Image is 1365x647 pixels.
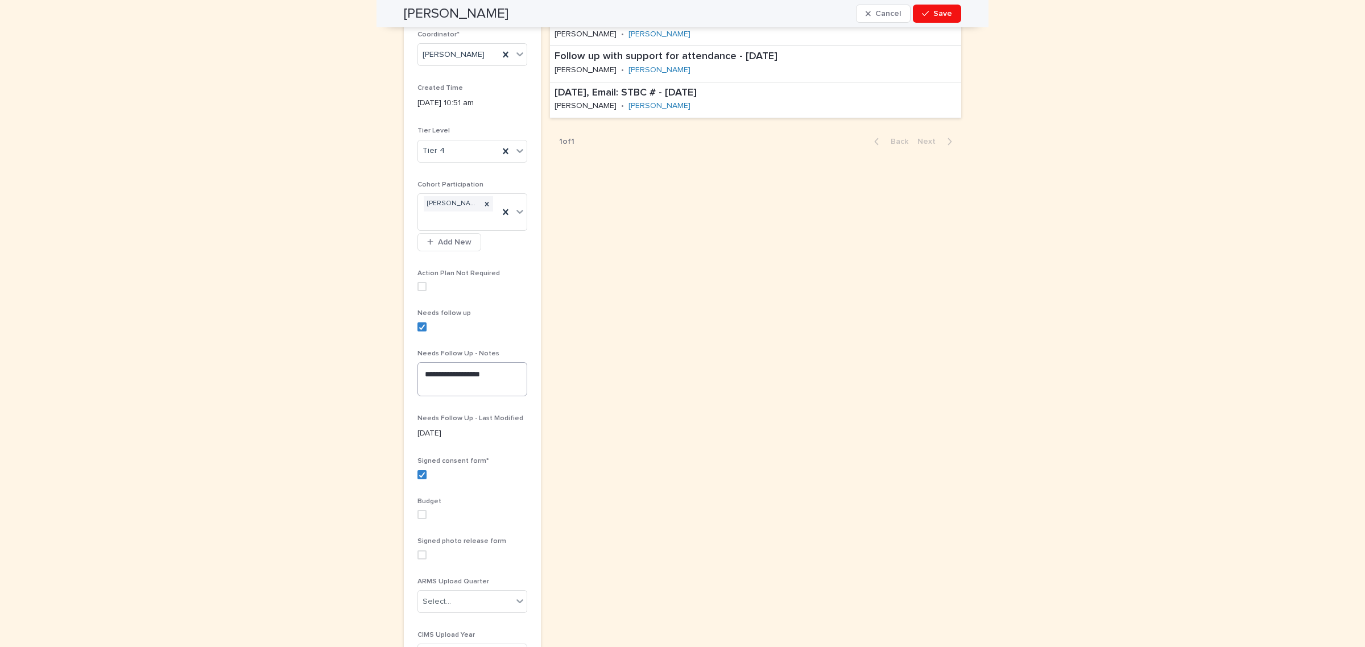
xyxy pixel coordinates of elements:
span: Cancel [875,10,901,18]
p: • [621,101,624,111]
a: Follow up with support for attendance - [DATE][PERSON_NAME]•[PERSON_NAME] [550,46,961,82]
span: Add New [438,238,471,246]
p: [PERSON_NAME] [555,65,617,75]
button: Save [913,5,961,23]
button: Next [913,136,961,147]
a: [DATE], Email: STBC # - [DATE][PERSON_NAME]•[PERSON_NAME] [550,82,961,118]
a: [PERSON_NAME] [628,101,690,111]
span: Tier Level [417,127,450,134]
span: Tier 4 [423,145,445,157]
span: Save [933,10,952,18]
a: [PERSON_NAME] [628,30,690,39]
span: Cohort Participation [417,181,483,188]
p: [DATE] 10:51 am [417,97,527,109]
span: [PERSON_NAME] [423,49,485,61]
span: Needs follow up [417,310,471,317]
p: [PERSON_NAME] [555,30,617,39]
span: Back [884,138,908,146]
p: [DATE] [417,428,527,439]
button: Cancel [856,5,911,23]
p: • [621,30,624,39]
div: [PERSON_NAME] - KCAD13- [DATE] [424,196,481,211]
span: Budget [417,498,441,505]
div: Select... [423,596,451,608]
span: Needs Follow Up - Notes [417,350,499,357]
span: Action Plan Not Required [417,270,500,277]
p: [DATE], Email: STBC # - [DATE] [555,87,833,99]
a: Nisga'a Citizenship Number - [DATE][PERSON_NAME]•[PERSON_NAME] [550,10,961,46]
button: Add New [417,233,481,251]
p: [PERSON_NAME] [555,101,617,111]
a: [PERSON_NAME] [628,65,690,75]
span: Needs Follow Up - Last Modified [417,415,523,422]
span: Coordinator* [417,31,460,38]
span: Created Time [417,85,463,92]
span: Signed photo release form [417,538,506,545]
span: Signed consent form* [417,458,489,464]
p: 1 of 1 [550,128,584,156]
span: ARMS Upload Quarter [417,578,489,585]
button: Back [865,136,913,147]
h2: [PERSON_NAME] [404,6,508,22]
span: CIMS Upload Year [417,632,475,638]
p: Follow up with support for attendance - [DATE] [555,51,913,63]
p: • [621,65,624,75]
span: Next [917,138,942,146]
